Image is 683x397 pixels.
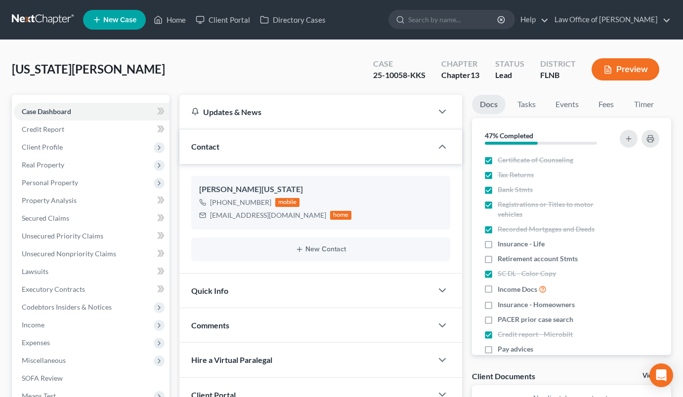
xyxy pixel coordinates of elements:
[22,285,85,293] span: Executory Contracts
[14,263,170,280] a: Lawsuits
[498,239,545,249] span: Insurance - Life
[22,249,116,258] span: Unsecured Nonpriority Claims
[22,125,64,133] span: Credit Report
[373,58,426,70] div: Case
[22,214,69,222] span: Secured Claims
[14,103,170,120] a: Case Dashboard
[498,155,573,165] span: Certificate of Counseling
[14,280,170,298] a: Executory Contracts
[498,224,595,234] span: Recorded Mortgages and Deeds
[22,338,50,347] span: Expenses
[498,329,573,339] span: Credit report - Microbilt
[191,107,421,117] div: Updates & News
[199,245,442,253] button: New Contact
[191,355,272,364] span: Hire a Virtual Paralegal
[210,210,326,220] div: [EMAIL_ADDRESS][DOMAIN_NAME]
[14,209,170,227] a: Secured Claims
[22,303,112,311] span: Codebtors Insiders & Notices
[330,211,352,220] div: home
[210,198,271,207] div: [PHONE_NUMBER]
[498,284,537,294] span: Income Docs
[649,363,673,387] div: Open Intercom Messenger
[14,227,170,245] a: Unsecured Priority Claims
[14,120,170,138] a: Credit Report
[14,245,170,263] a: Unsecured Nonpriority Claims
[373,70,426,81] div: 25-10058-KKS
[626,95,662,114] a: Timer
[191,320,229,330] span: Comments
[540,70,576,81] div: FLNB
[14,192,170,209] a: Property Analysis
[495,58,524,70] div: Status
[255,11,331,29] a: Directory Cases
[510,95,544,114] a: Tasks
[22,320,44,329] span: Income
[441,58,479,70] div: Chapter
[22,267,48,276] span: Lawsuits
[498,269,556,278] span: SC DL - Color Copy
[591,95,622,114] a: Fees
[22,143,63,151] span: Client Profile
[495,70,524,81] div: Lead
[498,315,573,324] span: PACER prior case search
[498,344,533,354] span: Pay advices
[103,16,136,24] span: New Case
[470,70,479,79] span: 13
[485,131,533,140] strong: 47% Completed
[548,95,587,114] a: Events
[408,10,499,29] input: Search by name...
[191,286,228,295] span: Quick Info
[12,62,165,76] span: [US_STATE][PERSON_NAME]
[498,170,534,180] span: Tax Returns
[642,372,667,379] a: View All
[14,369,170,387] a: SOFA Review
[540,58,576,70] div: District
[550,11,671,29] a: Law Office of [PERSON_NAME]
[22,160,64,169] span: Real Property
[472,95,506,114] a: Docs
[515,11,549,29] a: Help
[191,142,219,151] span: Contact
[498,300,575,310] span: Insurance - Homeowners
[199,184,442,196] div: [PERSON_NAME][US_STATE]
[22,178,78,187] span: Personal Property
[149,11,191,29] a: Home
[441,70,479,81] div: Chapter
[191,11,255,29] a: Client Portal
[22,356,66,364] span: Miscellaneous
[498,199,613,219] span: Registrations or Titles to motor vehicles
[472,371,535,381] div: Client Documents
[22,196,77,204] span: Property Analysis
[592,58,659,80] button: Preview
[22,374,63,382] span: SOFA Review
[275,198,300,207] div: mobile
[22,107,71,116] span: Case Dashboard
[498,254,578,264] span: Retirement account Stmts
[22,232,103,240] span: Unsecured Priority Claims
[498,185,533,195] span: Bank Stmts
